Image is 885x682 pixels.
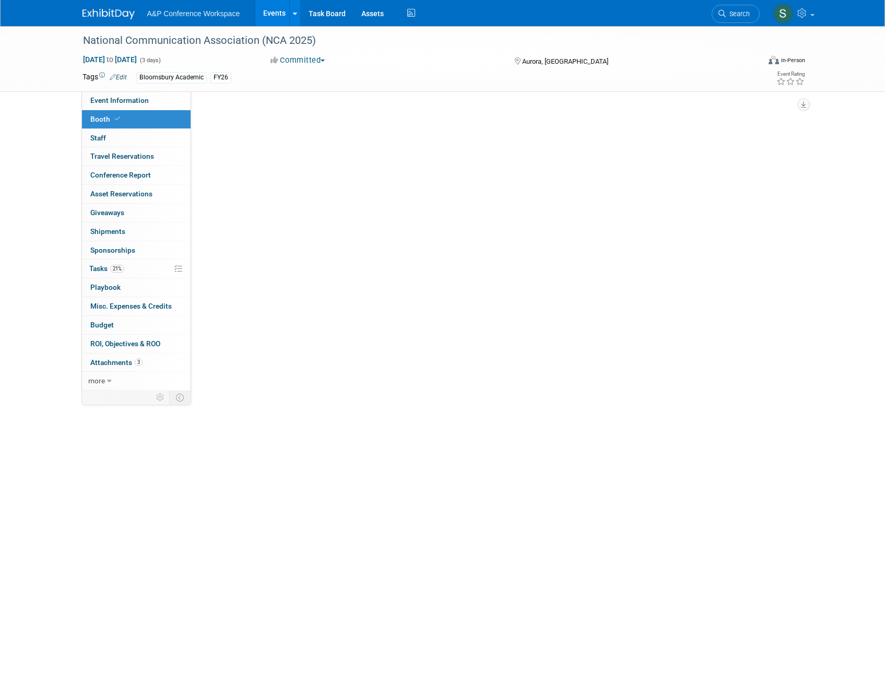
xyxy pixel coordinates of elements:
[267,55,329,66] button: Committed
[82,55,137,64] span: [DATE] [DATE]
[82,129,191,147] a: Staff
[82,91,191,110] a: Event Information
[522,57,608,65] span: Aurora, [GEOGRAPHIC_DATA]
[110,74,127,81] a: Edit
[88,377,105,385] span: more
[169,391,191,404] td: Toggle Event Tabs
[110,265,124,273] span: 21%
[82,185,191,203] a: Asset Reservations
[90,227,125,236] span: Shipments
[82,166,191,184] a: Conference Report
[82,110,191,128] a: Booth
[712,5,760,23] a: Search
[147,9,240,18] span: A&P Conference Workspace
[90,115,122,123] span: Booth
[82,222,191,241] a: Shipments
[90,171,151,179] span: Conference Report
[82,147,191,166] a: Travel Reservations
[82,72,127,84] td: Tags
[769,56,779,64] img: Format-Inperson.png
[773,4,793,23] img: Samantha Klein
[90,246,135,254] span: Sponsorships
[726,10,750,18] span: Search
[90,321,114,329] span: Budget
[90,339,160,348] span: ROI, Objectives & ROO
[90,190,152,198] span: Asset Reservations
[89,264,124,273] span: Tasks
[151,391,170,404] td: Personalize Event Tab Strip
[82,260,191,278] a: Tasks21%
[82,297,191,315] a: Misc. Expenses & Credits
[82,335,191,353] a: ROI, Objectives & ROO
[82,372,191,390] a: more
[136,72,207,83] div: Bloomsbury Academic
[82,354,191,372] a: Attachments3
[82,204,191,222] a: Giveaways
[90,302,172,310] span: Misc. Expenses & Credits
[90,134,106,142] span: Staff
[115,116,120,122] i: Booth reservation complete
[139,57,161,64] span: (3 days)
[90,152,154,160] span: Travel Reservations
[698,54,806,70] div: Event Format
[90,96,149,104] span: Event Information
[90,358,143,367] span: Attachments
[776,72,805,77] div: Event Rating
[781,56,805,64] div: In-Person
[82,316,191,334] a: Budget
[105,55,115,64] span: to
[135,358,143,366] span: 3
[79,31,744,50] div: National Communication Association (NCA 2025)
[210,72,231,83] div: FY26
[90,283,121,291] span: Playbook
[82,9,135,19] img: ExhibitDay
[82,278,191,297] a: Playbook
[90,208,124,217] span: Giveaways
[82,241,191,260] a: Sponsorships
